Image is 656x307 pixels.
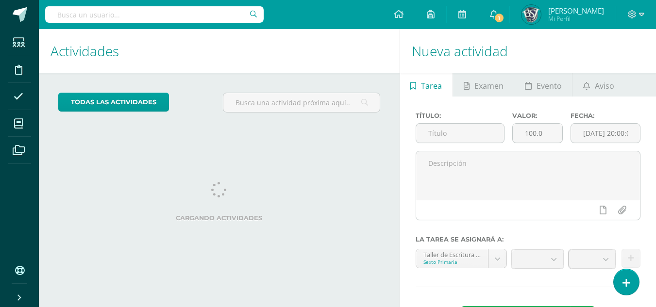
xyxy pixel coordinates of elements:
input: Busca un usuario... [45,6,264,23]
a: todas las Actividades [58,93,169,112]
span: Tarea [421,74,442,97]
input: Busca una actividad próxima aquí... [223,93,379,112]
h1: Nueva actividad [412,29,644,73]
a: Examen [453,73,514,97]
label: Valor: [512,112,563,119]
input: Puntos máximos [513,124,562,143]
input: Fecha de entrega [571,124,640,143]
label: Cargando actividades [58,214,380,222]
a: Taller de Escritura 'A'Sexto Primaria [416,249,506,268]
div: Sexto Primaria [423,259,481,265]
span: Aviso [595,74,614,97]
label: Título: [416,112,505,119]
img: 065dfccafff6cc22795d8c7af1ef8873.png [521,5,541,24]
a: Aviso [572,73,624,97]
label: Fecha: [571,112,640,119]
a: Tarea [400,73,453,97]
span: [PERSON_NAME] [548,6,604,16]
span: Examen [474,74,504,97]
a: Evento [514,73,572,97]
span: Mi Perfil [548,15,604,23]
div: Taller de Escritura 'A' [423,249,481,259]
span: 1 [494,13,505,23]
h1: Actividades [50,29,388,73]
label: La tarea se asignará a: [416,236,640,243]
input: Título [416,124,505,143]
span: Evento [537,74,562,97]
